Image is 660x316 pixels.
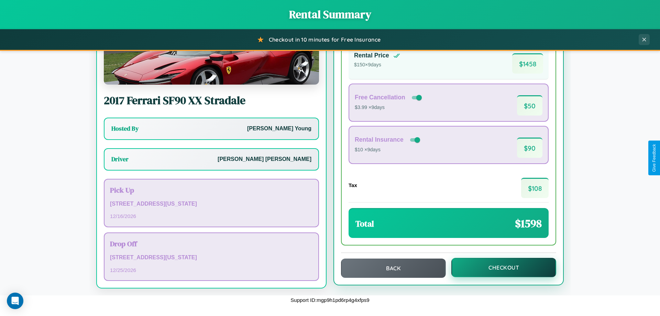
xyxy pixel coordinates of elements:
h4: Rental Price [354,52,389,59]
h3: Total [355,218,374,229]
span: Checkout in 10 minutes for Free Insurance [269,36,381,43]
h2: 2017 Ferrari SF90 XX Stradale [104,93,319,108]
p: [PERSON_NAME] [PERSON_NAME] [218,154,311,164]
span: $ 50 [517,95,542,116]
p: $10 × 9 days [355,145,421,154]
h3: Drop Off [110,239,313,249]
div: Give Feedback [652,144,657,172]
p: 12 / 25 / 2026 [110,265,313,275]
h1: Rental Summary [7,7,653,22]
h4: Rental Insurance [355,136,404,143]
h4: Tax [349,182,357,188]
span: $ 90 [517,138,542,158]
p: [STREET_ADDRESS][US_STATE] [110,199,313,209]
h3: Pick Up [110,185,313,195]
span: $ 1458 [512,53,543,74]
h3: Hosted By [111,124,139,133]
div: Open Intercom Messenger [7,293,23,309]
button: Checkout [451,258,556,277]
button: Back [341,259,446,278]
p: $3.99 × 9 days [355,103,423,112]
p: $ 150 × 9 days [354,61,400,69]
p: Support ID: mgp9h1pd6rp4g4xfps9 [290,295,369,305]
p: [PERSON_NAME] Young [247,124,311,134]
p: 12 / 16 / 2026 [110,211,313,221]
h4: Free Cancellation [355,94,405,101]
span: $ 108 [521,178,549,198]
span: $ 1598 [515,216,542,231]
p: [STREET_ADDRESS][US_STATE] [110,253,313,263]
h3: Driver [111,155,129,163]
